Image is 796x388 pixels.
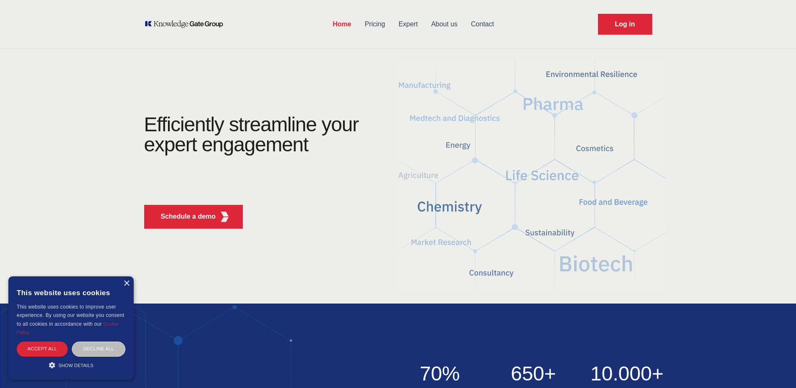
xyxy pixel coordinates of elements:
img: KGG Fifth Element RED [398,54,666,295]
a: Pricing [358,13,392,35]
a: KOL Knowledge Platform: Talk to Key External Experts (KEE) [144,20,229,28]
a: Expert [392,13,425,35]
div: Show details [17,361,125,369]
a: Request Demo [598,14,652,35]
button: Schedule a demoKGG Fifth Element RED [144,205,243,229]
img: KGG Fifth Element RED [219,212,230,222]
h2: 70% [398,364,482,384]
span: Show details [58,363,94,368]
div: Accept all [17,342,68,356]
h2: 10.000+ [585,364,669,384]
span: This website uses cookies to improve user experience. By using our website you consent to all coo... [17,304,124,327]
h2: 650+ [492,364,575,384]
a: Contact [464,13,501,35]
p: Schedule a demo [161,212,216,222]
a: About us [425,13,464,35]
div: This website uses cookies [17,283,125,303]
a: Cookie Policy [17,322,119,335]
h1: Efficiently streamline your expert engagement [144,113,359,156]
a: Home [326,13,358,35]
div: Decline all [72,342,125,356]
div: Close [123,281,130,287]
